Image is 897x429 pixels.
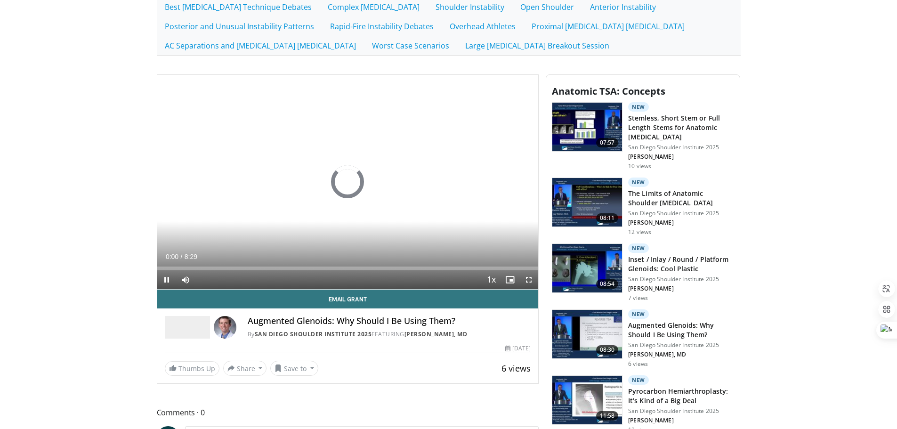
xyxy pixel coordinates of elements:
img: 0386466f-aff0-44e4-be58-a9d91756005f.150x105_q85_crop-smart_upscale.jpg [552,310,622,359]
a: 08:54 New Inset / Inlay / Round / Platform Glenoids: Cool Plastic San Diego Shoulder Institute 20... [552,243,734,302]
p: 6 views [628,360,648,368]
div: [DATE] [505,344,531,353]
h3: Inset / Inlay / Round / Platform Glenoids: Cool Plastic [628,255,734,274]
img: e7c5e305-fd1c-4b5d-80c8-44d5e0d234d5.150x105_q85_crop-smart_upscale.jpg [552,376,622,425]
a: Overhead Athletes [442,16,524,36]
h3: The Limits of Anatomic Shoulder [MEDICAL_DATA] [628,189,734,208]
button: Share [223,361,267,376]
a: Email Grant [157,290,539,308]
a: San Diego Shoulder Institute 2025 [255,330,372,338]
img: 86934993-6d75-4d7e-9a2b-edf7c4c4adad.150x105_q85_crop-smart_upscale.jpg [552,244,622,293]
p: New [628,309,649,319]
a: Thumbs Up [165,361,219,376]
p: New [628,178,649,187]
p: New [628,375,649,385]
p: San Diego Shoulder Institute 2025 [628,275,734,283]
a: Rapid-Fire Instability Debates [322,16,442,36]
button: Pause [157,270,176,289]
span: / [181,253,183,260]
span: 11:58 [596,411,619,421]
button: Playback Rate [482,270,501,289]
div: Progress Bar [157,267,539,270]
a: Large [MEDICAL_DATA] Breakout Session [457,36,617,56]
p: New [628,243,649,253]
img: San Diego Shoulder Institute 2025 [165,316,210,339]
p: 10 views [628,162,651,170]
button: Save to [270,361,318,376]
span: 08:54 [596,279,619,289]
a: 08:30 New Augmented Glenoids: Why Should I Be Using Them? San Diego Shoulder Institute 2025 [PERS... [552,309,734,368]
a: Posterior and Unusual Instability Patterns [157,16,322,36]
p: 12 views [628,228,651,236]
p: [PERSON_NAME] [628,219,734,227]
a: AC Separations and [MEDICAL_DATA] [MEDICAL_DATA] [157,36,364,56]
button: Fullscreen [519,270,538,289]
img: Avatar [214,316,236,339]
h3: Pyrocarbon Hemiarthroplasty: It's Kind of a Big Deal [628,387,734,405]
h4: Augmented Glenoids: Why Should I Be Using Them? [248,316,531,326]
img: c45df0a0-ad6f-4335-8fa1-b9fc8415102e.150x105_q85_crop-smart_upscale.jpg [552,103,622,152]
button: Mute [176,270,195,289]
video-js: Video Player [157,75,539,290]
p: [PERSON_NAME] [628,417,734,424]
span: 08:11 [596,213,619,223]
h3: Stemless, Short Stem or Full Length Stems for Anatomic [MEDICAL_DATA] [628,113,734,142]
a: Proximal [MEDICAL_DATA] [MEDICAL_DATA] [524,16,693,36]
h3: Augmented Glenoids: Why Should I Be Using Them? [628,321,734,340]
span: 8:29 [185,253,197,260]
p: San Diego Shoulder Institute 2025 [628,341,734,349]
p: [PERSON_NAME] [628,153,734,161]
p: San Diego Shoulder Institute 2025 [628,210,734,217]
div: By FEATURING [248,330,531,339]
a: Worst Case Scenarios [364,36,457,56]
p: San Diego Shoulder Institute 2025 [628,407,734,415]
a: [PERSON_NAME], MD [404,330,468,338]
span: 0:00 [166,253,178,260]
a: 08:11 New The Limits of Anatomic Shoulder [MEDICAL_DATA] San Diego Shoulder Institute 2025 [PERSO... [552,178,734,236]
button: Enable picture-in-picture mode [501,270,519,289]
p: New [628,102,649,112]
img: 6ba6e9f0-faa8-443b-bd84-ae32d15e8704.150x105_q85_crop-smart_upscale.jpg [552,178,622,227]
span: Comments 0 [157,406,539,419]
p: [PERSON_NAME], MD [628,351,734,358]
p: [PERSON_NAME] [628,285,734,292]
span: 6 views [501,363,531,374]
span: 07:57 [596,138,619,147]
a: 07:57 New Stemless, Short Stem or Full Length Stems for Anatomic [MEDICAL_DATA] San Diego Shoulde... [552,102,734,170]
p: San Diego Shoulder Institute 2025 [628,144,734,151]
p: 7 views [628,294,648,302]
span: 08:30 [596,345,619,355]
span: Anatomic TSA: Concepts [552,85,665,97]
